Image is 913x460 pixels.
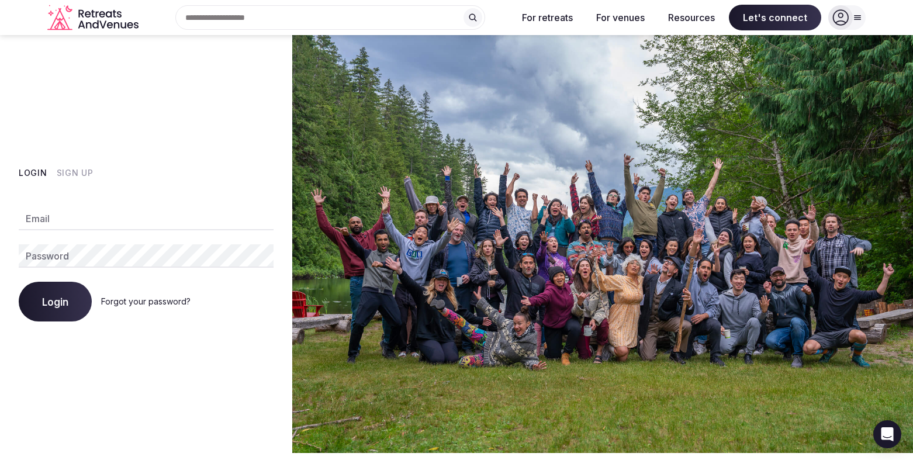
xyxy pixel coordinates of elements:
a: Visit the homepage [47,5,141,31]
span: Login [42,296,68,307]
button: Login [19,167,47,179]
span: Let's connect [729,5,821,30]
button: Sign Up [57,167,94,179]
div: Open Intercom Messenger [873,420,901,448]
button: For venues [587,5,654,30]
a: Forgot your password? [101,296,191,306]
img: My Account Background [292,35,913,453]
button: For retreats [513,5,582,30]
button: Login [19,282,92,321]
svg: Retreats and Venues company logo [47,5,141,31]
button: Resources [659,5,724,30]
